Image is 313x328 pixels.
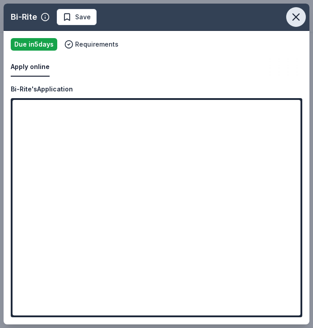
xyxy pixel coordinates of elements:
button: Save [57,9,97,25]
button: Requirements [64,39,118,50]
div: Bi-Rite [11,10,37,24]
span: Save [75,12,91,22]
div: Bi-Rite's Application [11,84,73,95]
span: Requirements [75,39,118,50]
button: Apply online [11,58,50,77]
div: Due in 5 days [11,38,57,51]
